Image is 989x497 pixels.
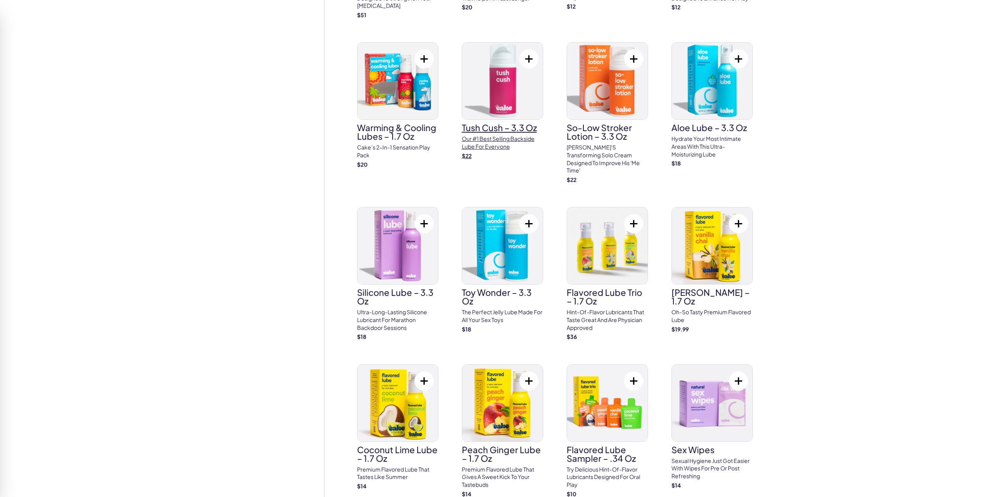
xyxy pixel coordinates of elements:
[462,288,543,305] h3: Toy Wonder – 3.3 oz
[357,466,438,481] p: Premium Flavored Lube that tastes like summer
[567,176,576,183] strong: $ 22
[462,123,543,132] h3: Tush Cush – 3.3 oz
[567,365,648,441] img: Flavored Lube Sampler – .34 oz
[462,207,543,333] a: Toy Wonder – 3.3 ozToy Wonder – 3.3 ozThe perfect jelly lube made for all your sex toys$18
[462,42,543,160] a: Tush Cush – 3.3 ozTush Cush – 3.3 ozOur #1 best selling backside lube for everyone$22
[567,207,648,340] a: Flavored Lube Trio – 1.7 ozFlavored Lube Trio – 1.7 ozHint-of-flavor lubricants that taste great ...
[462,135,543,150] p: Our #1 best selling backside lube for everyone
[567,333,577,340] strong: $ 36
[357,123,438,140] h3: Warming & Cooling Lubes – 1.7 oz
[462,4,472,11] strong: $ 20
[462,326,471,333] strong: $ 18
[567,308,648,331] p: Hint-of-flavor lubricants that taste great and are physician approved
[462,207,543,284] img: Toy Wonder – 3.3 oz
[357,144,438,159] p: Cake’s 2-in-1 sensation play pack
[357,43,438,119] img: Warming & Cooling Lubes – 1.7 oz
[462,43,543,119] img: Tush Cush – 3.3 oz
[671,326,689,333] strong: $ 19.99
[567,144,648,174] p: [PERSON_NAME]'s transforming solo cream designed to improve his 'me time'
[357,308,438,331] p: Ultra-long-lasting silicone lubricant for marathon backdoor sessions
[462,308,543,324] p: The perfect jelly lube made for all your sex toys
[357,288,438,305] h3: Silicone Lube – 3.3 oz
[462,152,472,159] strong: $ 22
[672,207,752,284] img: Vanilla Chai Lube – 1.7 oz
[671,288,753,305] h3: [PERSON_NAME] – 1.7 oz
[671,160,681,167] strong: $ 18
[357,42,438,168] a: Warming & Cooling Lubes – 1.7 ozWarming & Cooling Lubes – 1.7 ozCake’s 2-in-1 sensation play pack$20
[462,466,543,489] p: Premium Flavored Lube that gives a sweet kick to your tastebuds
[672,365,752,441] img: sex wipes
[462,365,543,441] img: Peach Ginger Lube – 1.7 oz
[567,207,648,284] img: Flavored Lube Trio – 1.7 oz
[357,11,366,18] strong: $ 51
[357,161,368,168] strong: $ 20
[567,445,648,463] h3: Flavored Lube Sampler – .34 oz
[671,207,753,333] a: Vanilla Chai Lube – 1.7 oz[PERSON_NAME] – 1.7 ozOh-so tasty Premium Flavored Lube$19.99
[671,135,753,158] p: Hydrate your most intimate areas with this ultra-moisturizing lube
[357,333,366,340] strong: $ 18
[671,364,753,489] a: sex wipessex wipesSexual hygiene just got easier with wipes for pre or post refreshing$14
[567,123,648,140] h3: So-Low Stroker Lotion – 3.3 oz
[567,42,648,184] a: So-Low Stroker Lotion – 3.3 ozSo-Low Stroker Lotion – 3.3 oz[PERSON_NAME]'s transforming solo cre...
[671,42,753,167] a: Aloe Lube – 3.3 ozAloe Lube – 3.3 ozHydrate your most intimate areas with this ultra-moisturizing...
[671,457,753,480] p: Sexual hygiene just got easier with wipes for pre or post refreshing
[671,445,753,454] h3: sex wipes
[567,43,648,119] img: So-Low Stroker Lotion – 3.3 oz
[357,207,438,340] a: Silicone Lube – 3.3 ozSilicone Lube – 3.3 ozUltra-long-lasting silicone lubricant for marathon ba...
[357,445,438,463] h3: Coconut Lime Lube – 1.7 oz
[567,3,576,10] strong: $ 12
[567,466,648,489] p: Try delicious hint-of-flavor lubricants designed for oral play
[357,364,438,490] a: Coconut Lime Lube – 1.7 ozCoconut Lime Lube – 1.7 ozPremium Flavored Lube that tastes like summer$14
[462,445,543,463] h3: Peach Ginger Lube – 1.7 oz
[671,308,753,324] p: Oh-so tasty Premium Flavored Lube
[671,4,680,11] strong: $ 12
[672,43,752,119] img: Aloe Lube – 3.3 oz
[357,483,366,490] strong: $ 14
[671,123,753,132] h3: Aloe Lube – 3.3 oz
[357,207,438,284] img: Silicone Lube – 3.3 oz
[671,482,681,489] strong: $ 14
[567,288,648,305] h3: Flavored Lube Trio – 1.7 oz
[357,365,438,441] img: Coconut Lime Lube – 1.7 oz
